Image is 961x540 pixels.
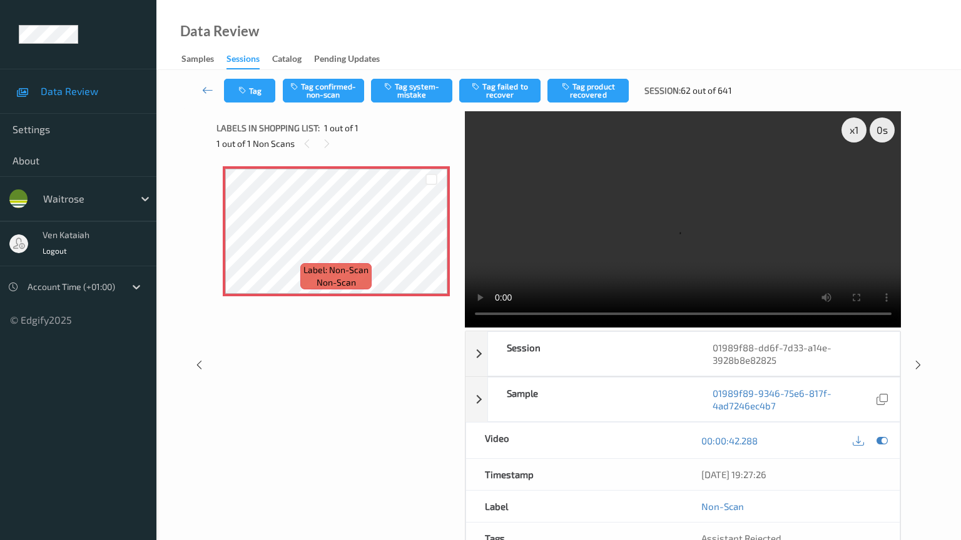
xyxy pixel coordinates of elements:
span: 62 out of 641 [681,84,732,97]
button: Tag product recovered [547,79,629,102]
div: Session [488,332,694,376]
div: Samples [181,52,214,68]
div: x 1 [842,117,867,142]
div: Pending Updates [314,52,380,68]
button: Tag confirmed-non-scan [283,79,364,102]
a: 01989f89-9346-75e6-817f-4ad7246ec4b7 [713,387,873,412]
div: Catalog [272,52,302,68]
div: Session01989f88-dd6f-7d33-a14e-3928b8e82825 [465,331,901,376]
div: 1 out of 1 Non Scans [216,136,456,151]
a: 00:00:42.288 [701,434,758,447]
button: Tag [224,79,275,102]
div: Sessions [226,52,260,69]
button: Tag system-mistake [371,79,452,102]
a: Catalog [272,51,314,68]
a: Sessions [226,51,272,69]
div: Sample01989f89-9346-75e6-817f-4ad7246ec4b7 [465,377,901,422]
div: Label [466,491,683,522]
div: Sample [488,377,694,421]
span: non-scan [317,276,356,289]
span: 1 out of 1 [324,122,358,134]
div: Timestamp [466,459,683,490]
div: Video [466,422,683,458]
span: Label: Non-Scan [303,264,369,276]
a: Non-Scan [701,500,744,512]
button: Tag failed to recover [459,79,541,102]
div: [DATE] 19:27:26 [701,468,881,481]
span: Session: [644,84,681,97]
span: Labels in shopping list: [216,122,320,134]
div: 01989f88-dd6f-7d33-a14e-3928b8e82825 [694,332,900,376]
div: 0 s [870,117,895,142]
a: Samples [181,51,226,68]
a: Pending Updates [314,51,392,68]
div: Data Review [180,25,259,37]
